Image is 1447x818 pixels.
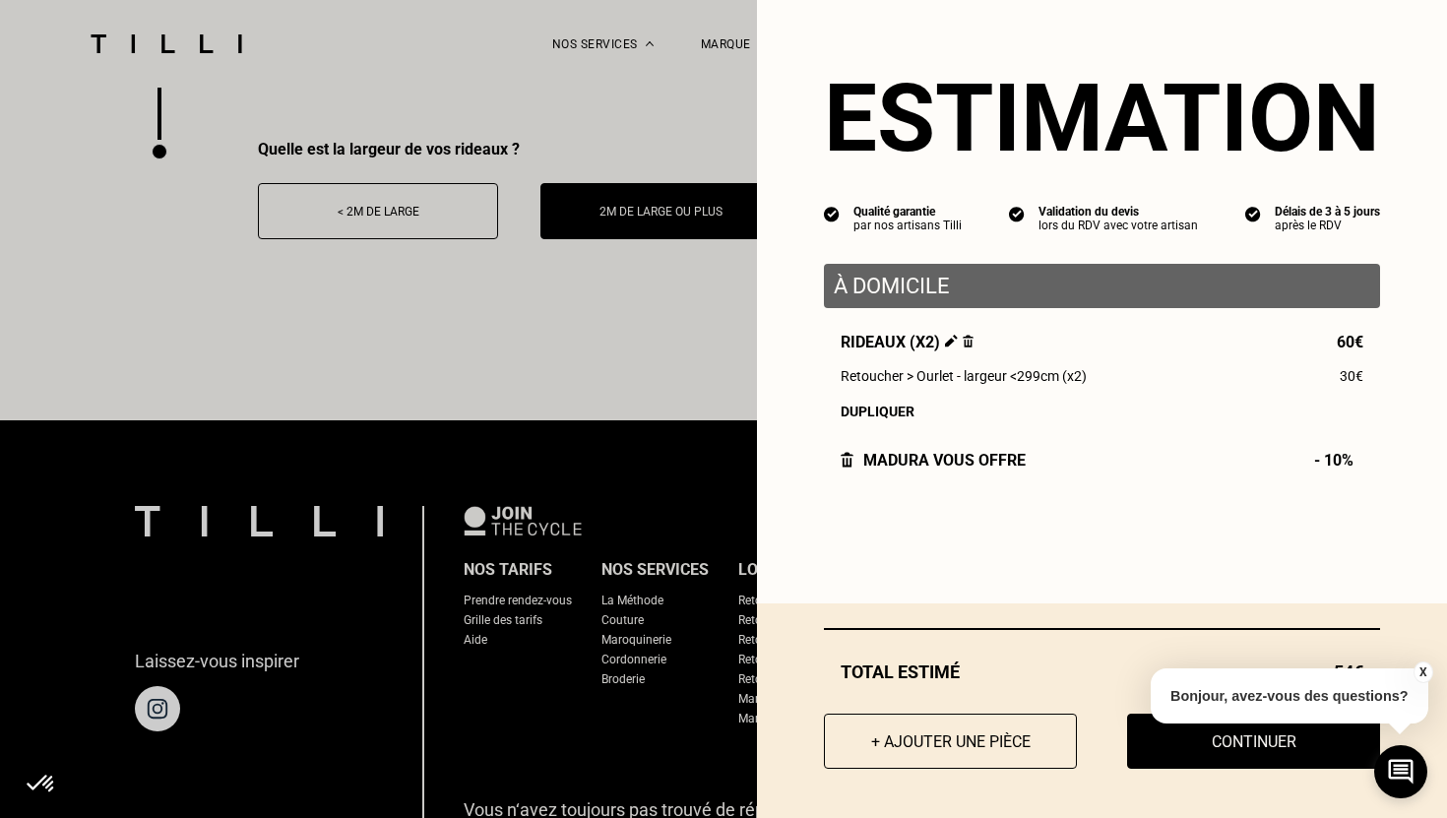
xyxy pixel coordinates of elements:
[841,333,974,351] span: Rideaux (x2)
[1009,205,1025,222] img: icon list info
[1275,219,1380,232] div: après le RDV
[853,205,962,219] div: Qualité garantie
[1413,661,1432,683] button: X
[841,404,1363,419] div: Dupliquer
[824,714,1077,769] button: + Ajouter une pièce
[834,274,1370,298] p: À domicile
[1314,451,1363,470] span: - 10%
[963,335,974,347] img: Supprimer
[824,63,1380,173] section: Estimation
[1038,219,1198,232] div: lors du RDV avec votre artisan
[1038,205,1198,219] div: Validation du devis
[824,661,1380,682] div: Total estimé
[1245,205,1261,222] img: icon list info
[1275,205,1380,219] div: Délais de 3 à 5 jours
[841,451,1026,470] div: Madura vous offre
[824,205,840,222] img: icon list info
[1337,333,1363,351] span: 60€
[1340,368,1363,384] span: 30€
[1151,668,1428,724] p: Bonjour, avez-vous des questions?
[945,335,958,347] img: Éditer
[841,368,1087,384] span: Retoucher > Ourlet - largeur <299cm (x2)
[1127,714,1380,769] button: Continuer
[853,219,962,232] div: par nos artisans Tilli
